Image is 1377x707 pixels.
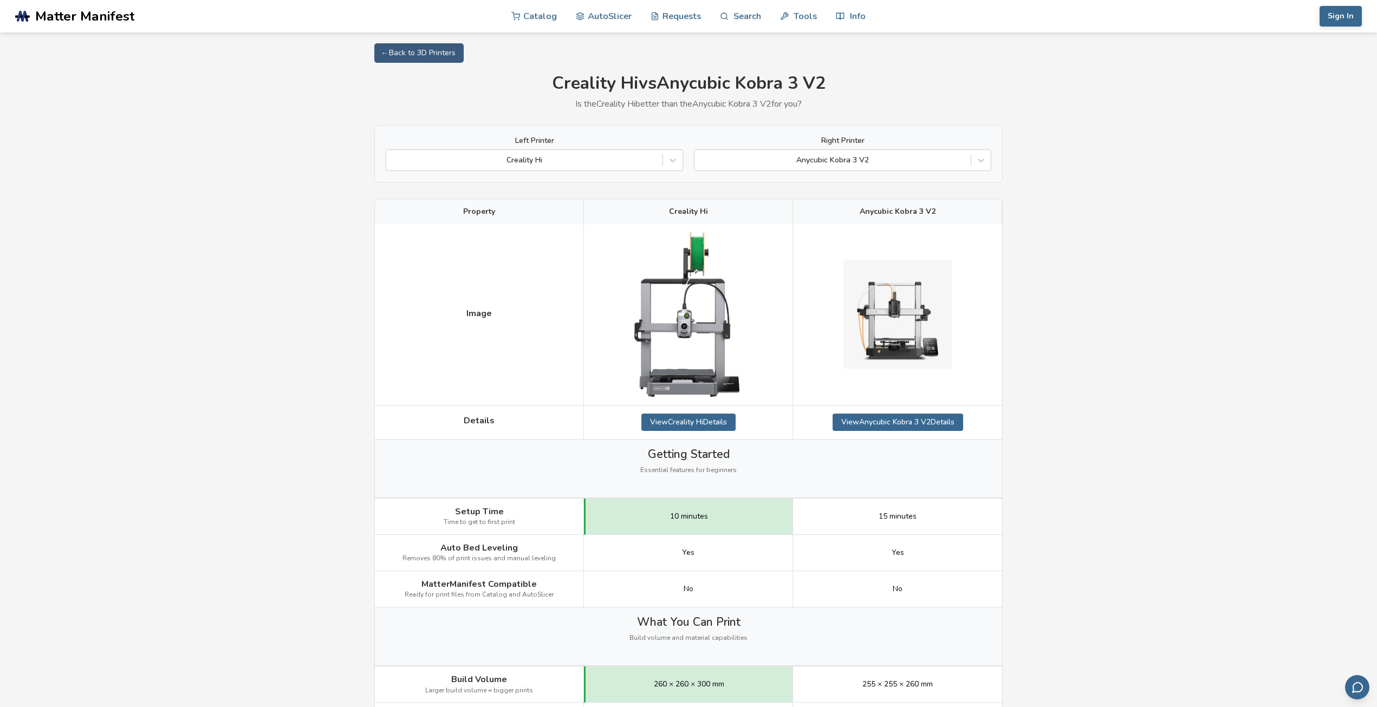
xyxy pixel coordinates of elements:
span: Anycubic Kobra 3 V2 [860,207,936,216]
button: Send feedback via email [1345,675,1369,699]
span: Yes [682,548,694,557]
span: Property [463,207,495,216]
span: Larger build volume = bigger prints [425,687,533,695]
span: Build volume and material capabilities [629,634,748,642]
span: Creality Hi [669,207,708,216]
h1: Creality Hi vs Anycubic Kobra 3 V2 [374,74,1003,94]
img: Creality Hi [634,232,743,396]
span: MatterManifest Compatible [421,579,537,589]
input: Anycubic Kobra 3 V2 [700,156,702,165]
span: No [893,585,902,593]
a: ViewAnycubic Kobra 3 V2Details [833,414,963,431]
span: Essential features for beginners [640,467,737,474]
span: 255 × 255 × 260 mm [862,680,933,689]
span: Time to get to first print [444,519,515,526]
label: Right Printer [694,136,991,145]
span: Yes [892,548,904,557]
p: Is the Creality Hi better than the Anycubic Kobra 3 V2 for you? [374,99,1003,109]
span: Ready for print files from Catalog and AutoSlicer [405,591,554,599]
span: Getting Started [648,448,730,461]
label: Left Printer [386,136,683,145]
span: Removes 80% of print issues and manual leveling [402,555,556,562]
span: Build Volume [451,675,507,684]
span: 260 × 260 × 300 mm [654,680,724,689]
span: Image [466,309,492,318]
span: Details [464,416,495,425]
span: 15 minutes [879,512,917,521]
a: ViewCreality HiDetails [641,414,736,431]
button: Sign In [1320,6,1362,27]
span: Matter Manifest [35,9,134,24]
span: Auto Bed Leveling [440,543,518,553]
img: Anycubic Kobra 3 V2 [843,260,952,369]
span: Setup Time [455,507,504,516]
a: ← Back to 3D Printers [374,43,464,63]
span: What You Can Print [637,616,741,629]
span: No [684,585,693,593]
span: 10 minutes [670,512,708,521]
input: Creality Hi [392,156,394,165]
